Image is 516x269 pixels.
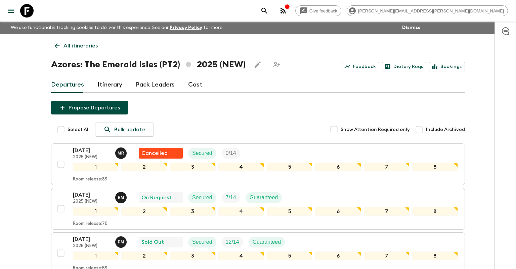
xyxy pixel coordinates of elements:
div: Trip Fill [222,237,243,247]
p: On Request [141,194,172,202]
span: Select All [68,126,90,133]
p: Secured [192,194,212,202]
p: Bulk update [114,126,145,134]
div: Trip Fill [222,192,240,203]
div: 4 [218,251,264,260]
span: Include Archived [426,126,465,133]
button: Edit this itinerary [251,58,264,71]
a: All itineraries [51,39,101,53]
div: 4 [218,207,264,216]
h1: Azores: The Emerald Isles (PT2) 2025 (NEW) [51,58,246,71]
a: Dietary Reqs [382,62,426,71]
button: [DATE]2025 (NEW)Eduardo MirandaOn RequestSecuredTrip FillGuaranteed12345678Room release:70 [51,188,465,230]
div: 3 [170,251,216,260]
span: Paula Medeiros [115,238,128,244]
div: 2 [121,163,167,171]
a: Cost [188,77,203,93]
div: Secured [188,237,216,247]
p: Cancelled [141,149,168,157]
p: E M [118,195,124,200]
p: 0 / 14 [226,149,236,157]
a: Bookings [429,62,465,71]
button: menu [4,4,17,18]
span: Share this itinerary [270,58,283,71]
a: Privacy Policy [170,25,202,30]
div: 8 [412,251,458,260]
p: Room release: 89 [73,177,107,182]
div: 2 [121,207,167,216]
div: 3 [170,163,216,171]
div: 1 [73,207,119,216]
div: 7 [364,207,410,216]
p: 12 / 14 [226,238,239,246]
p: 2025 (NEW) [73,155,110,160]
button: MR [115,147,128,159]
p: [DATE] [73,191,110,199]
div: 6 [315,251,361,260]
p: All itineraries [63,42,98,50]
div: 8 [412,207,458,216]
div: 6 [315,207,361,216]
div: 4 [218,163,264,171]
a: Departures [51,77,84,93]
p: We use functional & tracking cookies to deliver this experience. See our for more. [8,22,226,34]
div: Secured [188,148,216,159]
div: 5 [267,163,312,171]
a: Feedback [342,62,379,71]
p: Guaranteed [250,194,278,202]
button: Dismiss [400,23,422,32]
p: 2025 (NEW) [73,243,110,249]
p: 2025 (NEW) [73,199,110,204]
a: Itinerary [97,77,122,93]
button: PM [115,236,128,248]
a: Bulk update [95,123,154,137]
p: [DATE] [73,146,110,155]
span: Give feedback [306,8,341,13]
div: [PERSON_NAME][EMAIL_ADDRESS][PERSON_NAME][DOMAIN_NAME] [347,5,508,16]
div: 7 [364,251,410,260]
span: Mario Rangel [115,149,128,155]
button: EM [115,192,128,203]
p: Guaranteed [253,238,281,246]
div: 7 [364,163,410,171]
div: 8 [412,163,458,171]
a: Pack Leaders [136,77,175,93]
p: 7 / 14 [226,194,236,202]
div: 1 [73,163,119,171]
div: 3 [170,207,216,216]
p: Sold Out [141,238,164,246]
p: [DATE] [73,235,110,243]
div: Trip Fill [222,148,240,159]
div: Flash Pack cancellation [139,148,183,159]
div: 5 [267,207,312,216]
div: Secured [188,192,216,203]
button: [DATE]2025 (NEW)Mario RangelFlash Pack cancellationSecuredTrip Fill12345678Room release:89 [51,143,465,185]
span: [PERSON_NAME][EMAIL_ADDRESS][PERSON_NAME][DOMAIN_NAME] [354,8,508,13]
button: search adventures [258,4,271,18]
a: Give feedback [295,5,341,16]
p: M R [118,150,124,156]
p: Secured [192,149,212,157]
span: Eduardo Miranda [115,194,128,199]
p: Room release: 70 [73,221,107,227]
div: 5 [267,251,312,260]
p: Secured [192,238,212,246]
button: Propose Departures [51,101,128,114]
span: Show Attention Required only [341,126,410,133]
div: 6 [315,163,361,171]
div: 1 [73,251,119,260]
div: 2 [121,251,167,260]
p: P M [118,239,124,245]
